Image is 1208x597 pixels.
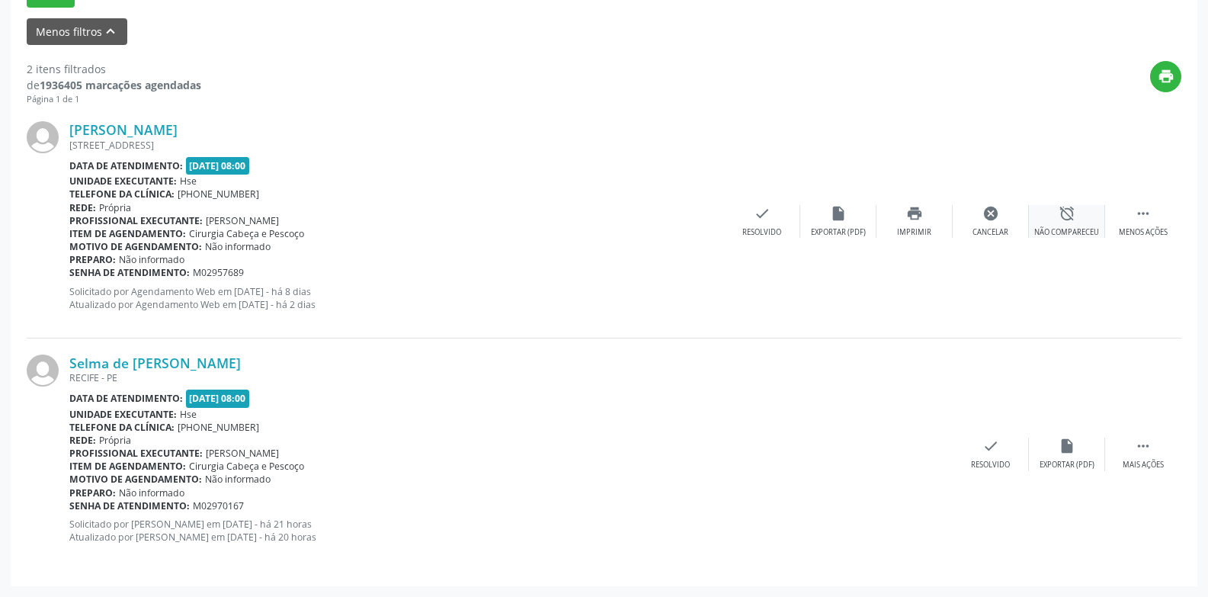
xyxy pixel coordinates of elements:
[1158,68,1174,85] i: print
[119,253,184,266] span: Não informado
[69,447,203,460] b: Profissional executante:
[27,355,59,387] img: img
[186,390,250,407] span: [DATE] 08:00
[206,214,279,227] span: [PERSON_NAME]
[180,408,197,421] span: Hse
[69,285,724,311] p: Solicitado por Agendamento Web em [DATE] - há 8 dias Atualizado por Agendamento Web em [DATE] - h...
[69,499,190,512] b: Senha de atendimento:
[186,157,250,175] span: [DATE] 08:00
[69,434,96,447] b: Rede:
[205,240,271,253] span: Não informado
[69,355,241,371] a: Selma de [PERSON_NAME]
[189,460,304,473] span: Cirurgia Cabeça e Pescoço
[99,434,131,447] span: Própria
[102,23,119,40] i: keyboard_arrow_up
[69,139,724,152] div: [STREET_ADDRESS]
[69,486,116,499] b: Preparo:
[69,188,175,201] b: Telefone da clínica:
[206,447,279,460] span: [PERSON_NAME]
[27,93,201,106] div: Página 1 de 1
[906,205,923,222] i: print
[982,438,999,454] i: check
[69,240,202,253] b: Motivo de agendamento:
[69,175,177,188] b: Unidade executante:
[830,205,847,222] i: insert_drive_file
[69,460,186,473] b: Item de agendamento:
[69,201,96,214] b: Rede:
[27,18,127,45] button: Menos filtroskeyboard_arrow_up
[99,201,131,214] span: Própria
[205,473,271,486] span: Não informado
[69,121,178,138] a: [PERSON_NAME]
[69,371,953,384] div: RECIFE - PE
[193,266,244,279] span: M02957689
[27,121,59,153] img: img
[1135,438,1152,454] i: 
[69,266,190,279] b: Senha de atendimento:
[69,518,953,544] p: Solicitado por [PERSON_NAME] em [DATE] - há 21 horas Atualizado por [PERSON_NAME] em [DATE] - há ...
[180,175,197,188] span: Hse
[69,392,183,405] b: Data de atendimento:
[27,77,201,93] div: de
[119,486,184,499] span: Não informado
[971,460,1010,470] div: Resolvido
[811,227,866,238] div: Exportar (PDF)
[40,78,201,92] strong: 1936405 marcações agendadas
[69,214,203,227] b: Profissional executante:
[69,408,177,421] b: Unidade executante:
[1059,438,1075,454] i: insert_drive_file
[1150,61,1181,92] button: print
[1040,460,1094,470] div: Exportar (PDF)
[189,227,304,240] span: Cirurgia Cabeça e Pescoço
[178,188,259,201] span: [PHONE_NUMBER]
[1034,227,1099,238] div: Não compareceu
[69,159,183,172] b: Data de atendimento:
[1123,460,1164,470] div: Mais ações
[1059,205,1075,222] i: alarm_off
[1135,205,1152,222] i: 
[69,473,202,486] b: Motivo de agendamento:
[178,421,259,434] span: [PHONE_NUMBER]
[972,227,1008,238] div: Cancelar
[69,227,186,240] b: Item de agendamento:
[69,253,116,266] b: Preparo:
[69,421,175,434] b: Telefone da clínica:
[982,205,999,222] i: cancel
[27,61,201,77] div: 2 itens filtrados
[897,227,931,238] div: Imprimir
[193,499,244,512] span: M02970167
[1119,227,1168,238] div: Menos ações
[754,205,771,222] i: check
[742,227,781,238] div: Resolvido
